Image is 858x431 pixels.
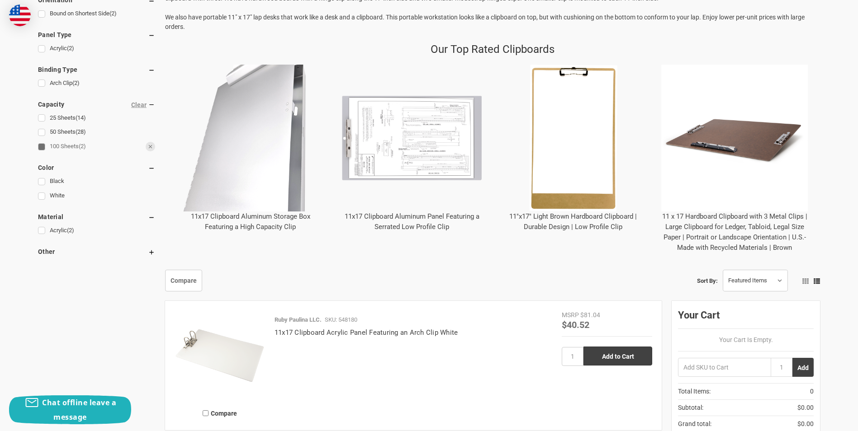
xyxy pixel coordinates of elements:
[583,347,652,365] input: Add to Cart
[662,212,807,252] a: 11 x 17 Hardboard Clipboard with 3 Metal Clips | Large Clipboard for Ledger, Tabloid, Legal Size ...
[38,112,155,124] a: 25 Sheets
[9,5,31,26] img: duty and tax information for United States
[38,141,155,153] a: 100 Sheets
[562,310,579,320] div: MSRP
[38,126,155,138] a: 50 Sheets
[177,65,324,211] img: 11x17 Clipboard Aluminum Storage Box Featuring a High Capacity Clip
[697,274,718,287] label: Sort By:
[170,57,331,239] div: 11x17 Clipboard Aluminum Storage Box Featuring a High Capacity Clip
[79,143,86,150] span: (2)
[175,406,265,421] label: Compare
[500,65,647,211] img: 11"x17" Light Brown Hardboard Clipboard | Durable Design | Low Profile Clip
[810,387,814,396] span: 0
[275,315,322,324] p: Ruby Paulina LLC.
[678,358,771,377] input: Add SKU to Cart
[338,65,485,211] img: 11x17 Clipboard Aluminum Panel Featuring a Serrated Low Profile Clip
[678,403,703,412] span: Subtotal:
[38,162,155,173] h5: Color
[678,335,814,345] p: Your Cart Is Empty.
[38,99,155,110] h5: Capacity
[38,8,155,20] a: Bound on Shortest Side
[275,328,458,337] a: 11x17 Clipboard Acrylic Panel Featuring an Arch Clip White
[38,64,155,75] h5: Binding Type
[797,403,814,412] span: $0.00
[331,57,493,239] div: 11x17 Clipboard Aluminum Panel Featuring a Serrated Low Profile Clip
[165,270,202,291] a: Compare
[325,315,357,324] p: SKU: 548180
[175,310,265,401] img: 11x17 Clipboard Acrylic Panel Featuring an Arch Clip White
[792,358,814,377] button: Add
[38,175,155,187] a: Black
[38,211,155,222] h5: Material
[165,14,805,30] span: We also have portable 11" x 17" lap desks that work like a desk and a clipboard. This portable wo...
[678,419,711,429] span: Grand total:
[38,190,155,202] a: White
[42,398,116,422] span: Chat offline leave a message
[38,225,155,237] a: Acrylic
[678,307,814,329] div: Your Cart
[493,57,654,239] div: 11"x17" Light Brown Hardboard Clipboard | Durable Design | Low Profile Clip
[67,45,74,52] span: (2)
[509,212,637,231] a: 11"x17" Light Brown Hardboard Clipboard | Durable Design | Low Profile Clip
[38,77,155,89] a: Arch Clip
[345,212,479,231] a: 11x17 Clipboard Aluminum Panel Featuring a Serrated Low Profile Clip
[661,65,808,211] img: 11 x 17 Hardboard Clipboard with 3 Metal Clips | Large Clipboard for Ledger, Tabloid, Legal Size ...
[109,10,117,17] span: (2)
[431,41,555,57] p: Our Top Rated Clipboards
[203,410,209,416] input: Compare
[580,311,600,319] span: $81.04
[191,212,310,231] a: 11x17 Clipboard Aluminum Storage Box Featuring a High Capacity Clip
[678,387,711,396] span: Total Items:
[38,246,155,257] h5: Other
[562,319,589,330] span: $40.52
[38,42,155,55] a: Acrylic
[67,227,74,234] span: (2)
[654,57,815,260] div: 11 x 17 Hardboard Clipboard with 3 Metal Clips | Large Clipboard for Ledger, Tabloid, Legal Size ...
[72,80,80,86] span: (2)
[76,128,86,135] span: (28)
[797,419,814,429] span: $0.00
[9,395,131,424] button: Chat offline leave a message
[131,100,147,109] a: Clear
[76,114,86,121] span: (14)
[38,29,155,40] h5: Panel Type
